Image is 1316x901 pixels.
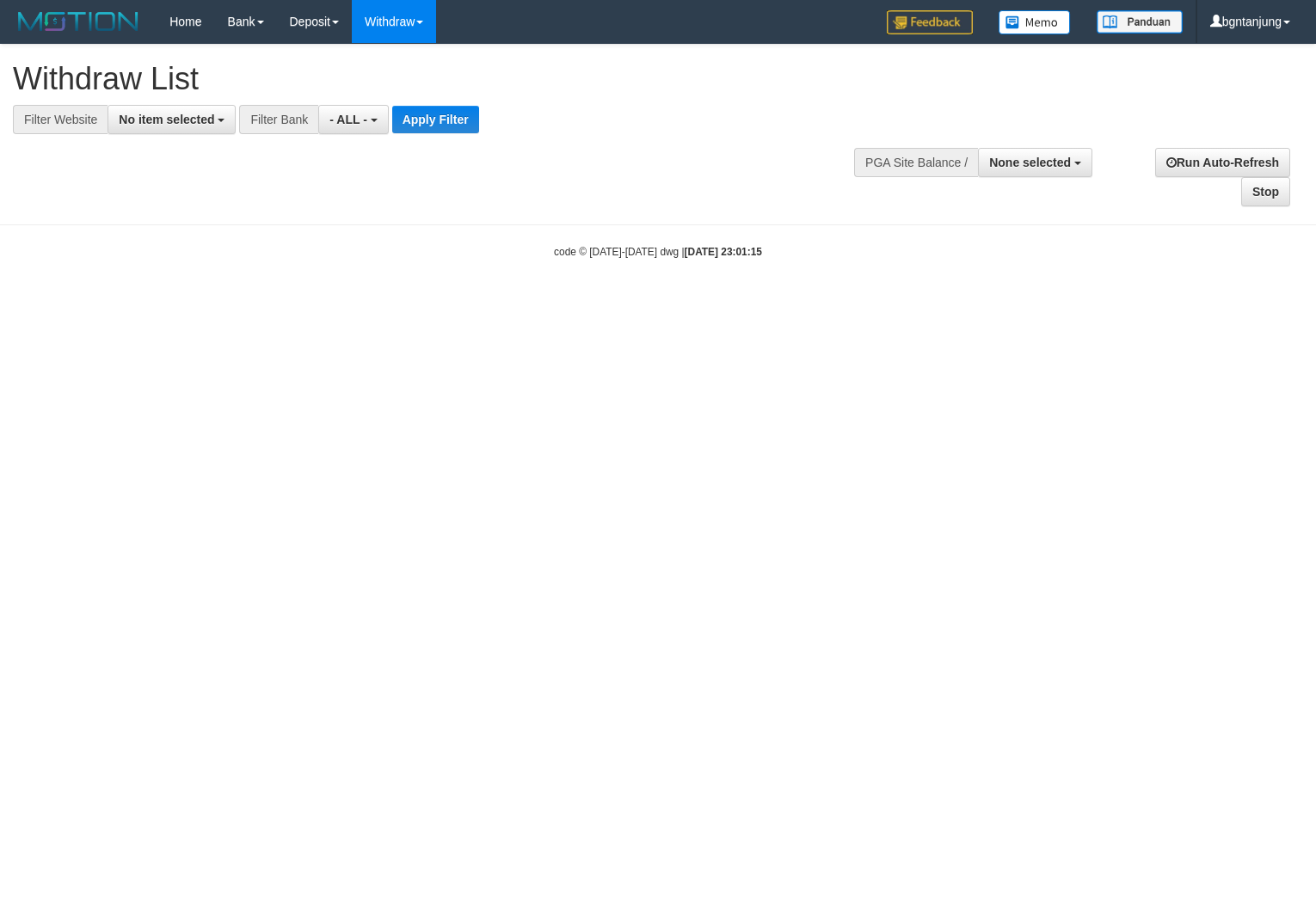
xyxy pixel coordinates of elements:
strong: [DATE] 23:01:15 [685,246,762,258]
div: PGA Site Balance / [854,148,978,177]
span: - ALL - [329,113,367,126]
button: None selected [978,148,1092,177]
h1: Withdraw List [13,62,860,96]
button: - ALL - [318,105,388,134]
div: Filter Bank [239,105,318,134]
img: MOTION_logo.png [13,9,144,34]
small: code © [DATE]-[DATE] dwg | [554,246,762,258]
img: Feedback.jpg [887,10,973,34]
img: Button%20Memo.svg [999,10,1071,34]
a: Stop [1241,177,1290,206]
img: panduan.png [1097,10,1183,34]
span: None selected [989,156,1071,169]
span: No item selected [119,113,214,126]
div: Filter Website [13,105,108,134]
button: Apply Filter [392,106,479,133]
a: Run Auto-Refresh [1155,148,1290,177]
button: No item selected [108,105,236,134]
